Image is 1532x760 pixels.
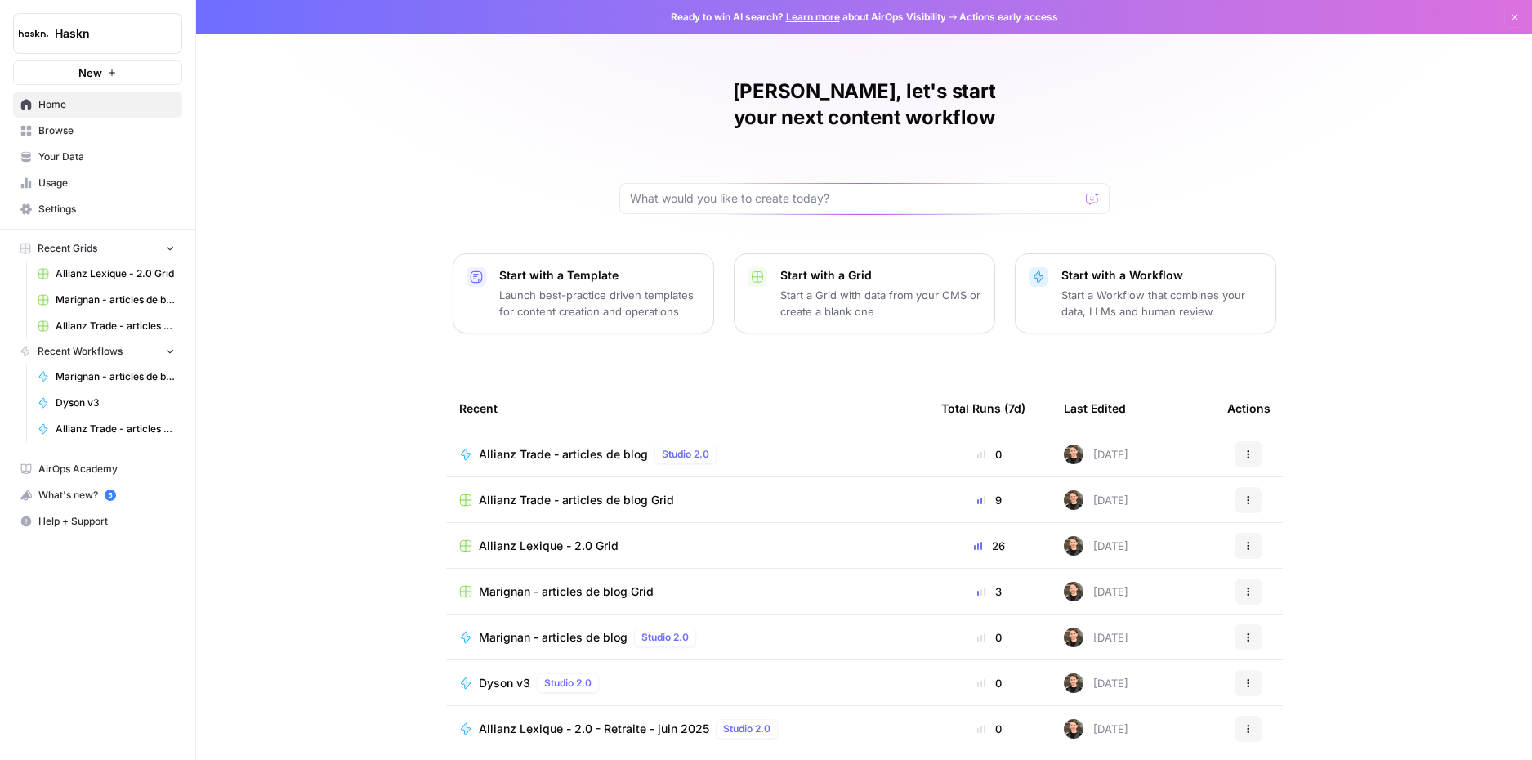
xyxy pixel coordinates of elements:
[786,11,840,23] a: Learn more
[13,482,182,508] button: What's new? 5
[38,202,175,217] span: Settings
[723,722,770,736] span: Studio 2.0
[941,629,1038,646] div: 0
[479,675,530,691] span: Dyson v3
[941,721,1038,737] div: 0
[479,629,628,646] span: Marignan - articles de blog
[1064,386,1126,431] div: Last Edited
[38,97,175,112] span: Home
[619,78,1110,131] h1: [PERSON_NAME], let's start your next content workflow
[55,25,154,42] span: Haskn
[941,386,1025,431] div: Total Runs (7d)
[105,490,116,501] a: 5
[13,144,182,170] a: Your Data
[56,293,175,307] span: Marignan - articles de blog Grid
[78,65,102,81] span: New
[671,10,946,25] span: Ready to win AI search? about AirOps Visibility
[1064,445,1083,464] img: uhgcgt6zpiex4psiaqgkk0ok3li6
[780,287,981,320] p: Start a Grid with data from your CMS or create a blank one
[734,253,995,333] button: Start with a GridStart a Grid with data from your CMS or create a blank one
[459,492,915,508] a: Allianz Trade - articles de blog Grid
[1061,267,1262,284] p: Start with a Workflow
[499,287,700,320] p: Launch best-practice driven templates for content creation and operations
[1064,673,1128,693] div: [DATE]
[1064,719,1083,739] img: uhgcgt6zpiex4psiaqgkk0ok3li6
[13,508,182,534] button: Help + Support
[1064,582,1083,601] img: uhgcgt6zpiex4psiaqgkk0ok3li6
[38,462,175,476] span: AirOps Academy
[13,60,182,85] button: New
[1061,287,1262,320] p: Start a Workflow that combines your data, LLMs and human review
[459,583,915,600] a: Marignan - articles de blog Grid
[941,675,1038,691] div: 0
[56,422,175,436] span: Allianz Trade - articles de blog
[941,492,1038,508] div: 9
[13,339,182,364] button: Recent Workflows
[459,445,915,464] a: Allianz Trade - articles de blogStudio 2.0
[1015,253,1276,333] button: Start with a WorkflowStart a Workflow that combines your data, LLMs and human review
[1064,628,1083,647] img: uhgcgt6zpiex4psiaqgkk0ok3li6
[56,396,175,410] span: Dyson v3
[1064,445,1128,464] div: [DATE]
[38,150,175,164] span: Your Data
[14,483,181,507] div: What's new?
[1064,536,1128,556] div: [DATE]
[459,628,915,647] a: Marignan - articles de blogStudio 2.0
[38,344,123,359] span: Recent Workflows
[38,514,175,529] span: Help + Support
[1064,490,1083,510] img: uhgcgt6zpiex4psiaqgkk0ok3li6
[13,170,182,196] a: Usage
[30,364,182,390] a: Marignan - articles de blog
[13,13,182,54] button: Workspace: Haskn
[13,236,182,261] button: Recent Grids
[108,491,112,499] text: 5
[1064,673,1083,693] img: uhgcgt6zpiex4psiaqgkk0ok3li6
[13,92,182,118] a: Home
[13,196,182,222] a: Settings
[56,369,175,384] span: Marignan - articles de blog
[30,313,182,339] a: Allianz Trade - articles de blog Grid
[662,447,709,462] span: Studio 2.0
[479,492,674,508] span: Allianz Trade - articles de blog Grid
[1064,719,1128,739] div: [DATE]
[30,261,182,287] a: Allianz Lexique - 2.0 Grid
[459,719,915,739] a: Allianz Lexique - 2.0 - Retraite - juin 2025Studio 2.0
[544,676,592,691] span: Studio 2.0
[56,266,175,281] span: Allianz Lexique - 2.0 Grid
[459,386,915,431] div: Recent
[959,10,1058,25] span: Actions early access
[56,319,175,333] span: Allianz Trade - articles de blog Grid
[19,19,48,48] img: Haskn Logo
[479,538,619,554] span: Allianz Lexique - 2.0 Grid
[38,241,97,256] span: Recent Grids
[780,267,981,284] p: Start with a Grid
[13,118,182,144] a: Browse
[630,190,1079,207] input: What would you like to create today?
[30,390,182,416] a: Dyson v3
[1227,386,1271,431] div: Actions
[1064,582,1128,601] div: [DATE]
[941,446,1038,463] div: 0
[941,538,1038,554] div: 26
[499,267,700,284] p: Start with a Template
[1064,490,1128,510] div: [DATE]
[479,446,648,463] span: Allianz Trade - articles de blog
[479,721,709,737] span: Allianz Lexique - 2.0 - Retraite - juin 2025
[941,583,1038,600] div: 3
[453,253,714,333] button: Start with a TemplateLaunch best-practice driven templates for content creation and operations
[479,583,654,600] span: Marignan - articles de blog Grid
[30,416,182,442] a: Allianz Trade - articles de blog
[459,673,915,693] a: Dyson v3Studio 2.0
[459,538,915,554] a: Allianz Lexique - 2.0 Grid
[38,123,175,138] span: Browse
[38,176,175,190] span: Usage
[641,630,689,645] span: Studio 2.0
[30,287,182,313] a: Marignan - articles de blog Grid
[13,456,182,482] a: AirOps Academy
[1064,536,1083,556] img: uhgcgt6zpiex4psiaqgkk0ok3li6
[1064,628,1128,647] div: [DATE]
